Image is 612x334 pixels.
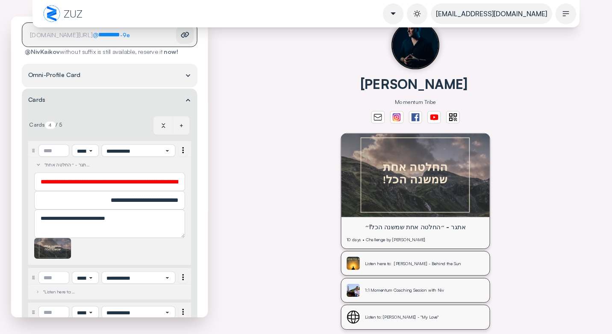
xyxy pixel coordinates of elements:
[56,121,62,129] span: / 5
[341,278,490,303] a: 1:1 Momentum Coaching Session with Niv
[34,238,71,259] img: nio_1756647690351_95048606-ae34-42fe-9894-4bc71df48dea_GV_100.webp
[25,48,60,56] b: @NivKaikov
[28,157,191,173] summary: "אתגר - ״החלטה אחת שמשנה הכל!״"
[365,313,484,321] div: Listen to: [PERSON_NAME] - "My Love"
[44,162,89,168] div: "אתגר - ״החלטה אחת שמשנה הכל!״"
[430,113,438,121] img: svg%3e
[28,284,191,300] summary: "Listen here to: [PERSON_NAME] - Behind the Sun "
[395,98,436,106] div: Momentum Tribe
[341,133,490,217] img: nio_1756647690351_95048606-ae34-42fe-9894-4bc71df48dea_GV_100.webp
[30,30,93,40] div: [DOMAIN_NAME][URL]
[45,121,56,129] span: 4
[411,113,419,121] img: svg%3e
[391,21,440,69] img: user%2Fanonymous%2Fpublic%2F6965ceb7f88d593c18bcb91b21ea807890a914d9-106996.jpeg
[164,48,178,56] b: now!
[341,133,490,248] a: אתגר - ״החלטה אחת שמשנה הכל!״10 days • Challenge by [PERSON_NAME]
[374,113,382,121] img: svg%3e
[431,3,552,24] a: [EMAIL_ADDRESS][DOMAIN_NAME]
[29,121,62,129] span: Cards
[22,64,197,87] summary: Omni-Profile Card
[92,30,98,40] span: @
[449,113,457,121] img: svg%3e
[365,260,484,267] div: Listen here to: [PERSON_NAME] - Behind the Sun
[347,236,484,248] div: 10 days • Challenge by [PERSON_NAME]
[43,5,60,22] img: zuz-to-logo-DkA4Xalu.png
[25,47,194,56] div: without suffix is still available, reserve it
[365,223,466,231] div: אתגר - ״החלטה אחת שמשנה הכל!״
[365,287,484,294] div: 1:1 Momentum Coaching Session with Niv
[162,47,179,56] a: now!
[360,75,468,93] div: [PERSON_NAME]
[43,289,89,295] div: "Listen here to: [PERSON_NAME] - Behind the Sun "
[341,251,490,276] a: Listen here to: [PERSON_NAME] - Behind the Sun
[347,310,360,324] img: svg%3e
[341,305,490,330] a: Listen to: [PERSON_NAME] - "My Love"
[22,89,197,112] summary: Cards
[393,113,401,121] img: instagram-FMkfTgMN.svg
[173,116,190,135] div: +
[64,7,82,21] span: ZUZ
[120,30,133,40] div: -9e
